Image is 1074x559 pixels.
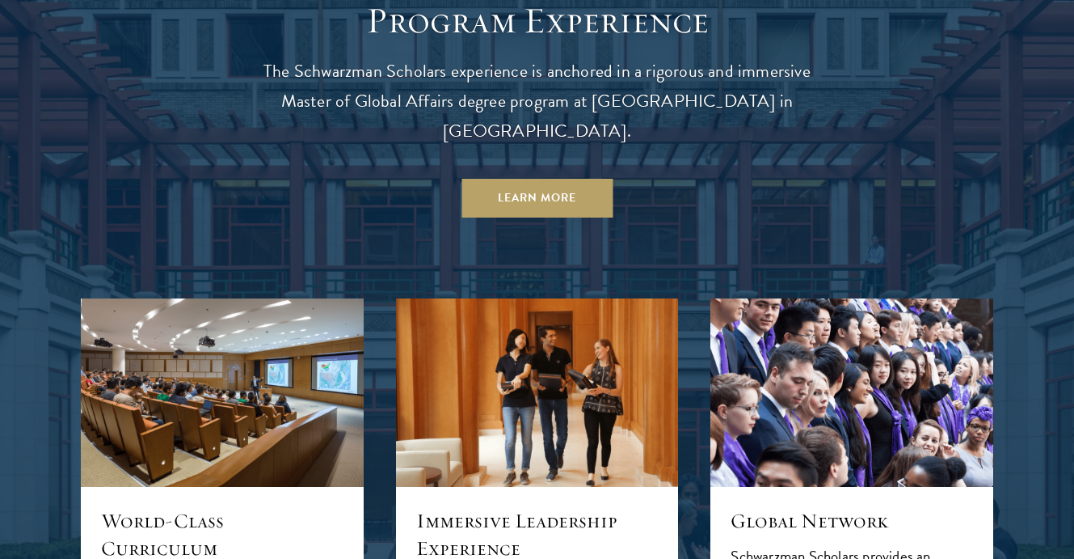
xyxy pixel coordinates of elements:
[461,179,613,218] a: Learn More
[731,507,973,535] h5: Global Network
[246,57,828,146] p: The Schwarzman Scholars experience is anchored in a rigorous and immersive Master of Global Affai...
